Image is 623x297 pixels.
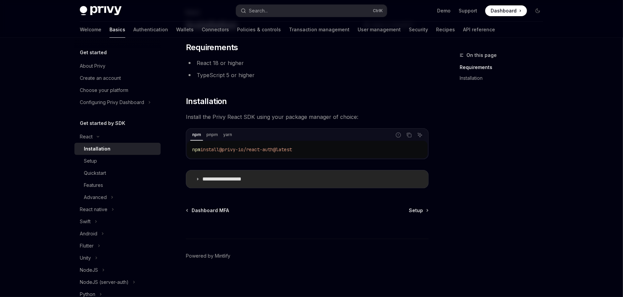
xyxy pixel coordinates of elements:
a: Powered by Mintlify [186,253,230,259]
div: yarn [221,131,234,139]
a: Security [409,22,428,38]
div: Advanced [84,193,107,201]
div: Unity [80,254,91,262]
div: Create an account [80,74,121,82]
a: Setup [409,207,428,214]
li: TypeScript 5 or higher [186,70,429,80]
button: Toggle Swift section [74,216,161,228]
span: Setup [409,207,423,214]
div: NodeJS [80,266,98,274]
div: NodeJS (server-auth) [80,278,129,286]
a: Support [459,7,477,14]
button: Toggle Android section [74,228,161,240]
div: Setup [84,157,97,165]
a: About Privy [74,60,161,72]
div: Quickstart [84,169,106,177]
li: React 18 or higher [186,58,429,68]
button: Toggle dark mode [532,5,543,16]
button: Toggle Flutter section [74,240,161,252]
img: dark logo [80,6,122,15]
a: Quickstart [74,167,161,179]
h5: Get started [80,48,107,57]
div: React native [80,205,107,213]
button: Open search [236,5,387,17]
a: User management [358,22,401,38]
span: @privy-io/react-auth@latest [219,146,292,153]
span: Requirements [186,42,238,53]
button: Copy the contents from the code block [405,131,414,139]
div: Configuring Privy Dashboard [80,98,144,106]
a: API reference [463,22,495,38]
button: Toggle React section [74,131,161,143]
a: Dashboard [485,5,527,16]
span: Dashboard MFA [192,207,229,214]
div: Search... [249,7,268,15]
a: Wallets [176,22,194,38]
a: Choose your platform [74,84,161,96]
span: Installation [186,96,227,107]
a: Installation [74,143,161,155]
a: Create an account [74,72,161,84]
a: Features [74,179,161,191]
button: Toggle Unity section [74,252,161,264]
button: Toggle Advanced section [74,191,161,203]
div: npm [190,131,203,139]
div: Features [84,181,103,189]
div: About Privy [80,62,105,70]
a: Setup [74,155,161,167]
button: Toggle React native section [74,203,161,216]
button: Toggle Configuring Privy Dashboard section [74,96,161,108]
button: Report incorrect code [394,131,403,139]
a: Basics [109,22,125,38]
div: Choose your platform [80,86,128,94]
a: Policies & controls [237,22,281,38]
button: Toggle NodeJS section [74,264,161,276]
h5: Get started by SDK [80,119,125,127]
span: On this page [466,51,497,59]
div: Android [80,230,97,238]
a: Installation [460,73,549,84]
a: Connectors [202,22,229,38]
a: Recipes [436,22,455,38]
span: npm [192,146,200,153]
button: Ask AI [416,131,424,139]
span: Dashboard [491,7,517,14]
div: Swift [80,218,91,226]
div: Flutter [80,242,94,250]
a: Authentication [133,22,168,38]
span: Ctrl K [373,8,383,13]
a: Demo [437,7,451,14]
a: Requirements [460,62,549,73]
span: Install the Privy React SDK using your package manager of choice: [186,112,429,122]
span: install [200,146,219,153]
div: React [80,133,93,141]
button: Toggle NodeJS (server-auth) section [74,276,161,288]
a: Welcome [80,22,101,38]
a: Transaction management [289,22,350,38]
div: Installation [84,145,110,153]
div: pnpm [204,131,220,139]
a: Dashboard MFA [187,207,229,214]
